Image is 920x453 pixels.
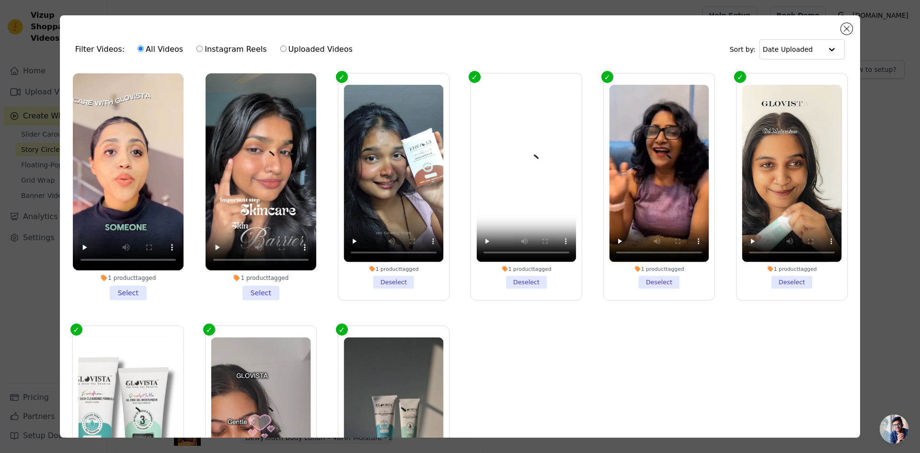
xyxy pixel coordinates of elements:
div: 1 product tagged [477,266,576,272]
div: Sort by: [730,39,845,59]
div: 1 product tagged [609,266,709,272]
div: 1 product tagged [73,274,184,282]
div: Filter Videos: [75,38,358,60]
div: 1 product tagged [206,274,316,282]
button: Close modal [841,23,852,35]
div: Open chat [880,415,908,443]
label: Instagram Reels [196,43,267,56]
label: Uploaded Videos [280,43,353,56]
label: All Videos [137,43,184,56]
div: 1 product tagged [344,266,443,272]
div: 1 product tagged [742,266,842,272]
